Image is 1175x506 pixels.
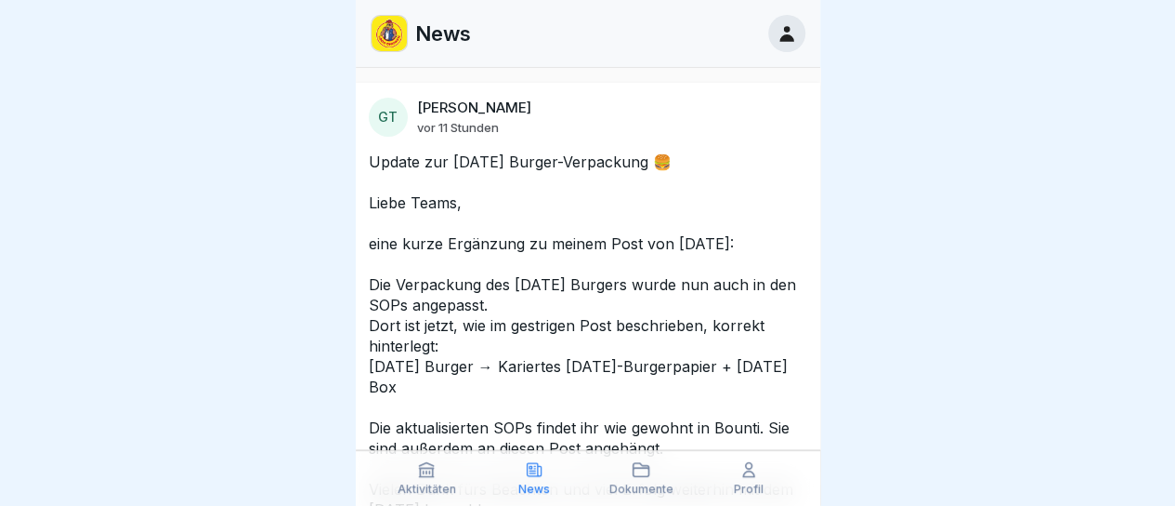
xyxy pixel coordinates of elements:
img: loco.jpg [372,16,407,51]
p: News [415,21,471,46]
p: vor 11 Stunden [417,120,499,135]
p: News [518,483,550,496]
p: Aktivitäten [398,483,456,496]
p: [PERSON_NAME] [417,100,531,116]
p: Dokumente [609,483,673,496]
div: GT [369,98,408,137]
p: Profil [734,483,764,496]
